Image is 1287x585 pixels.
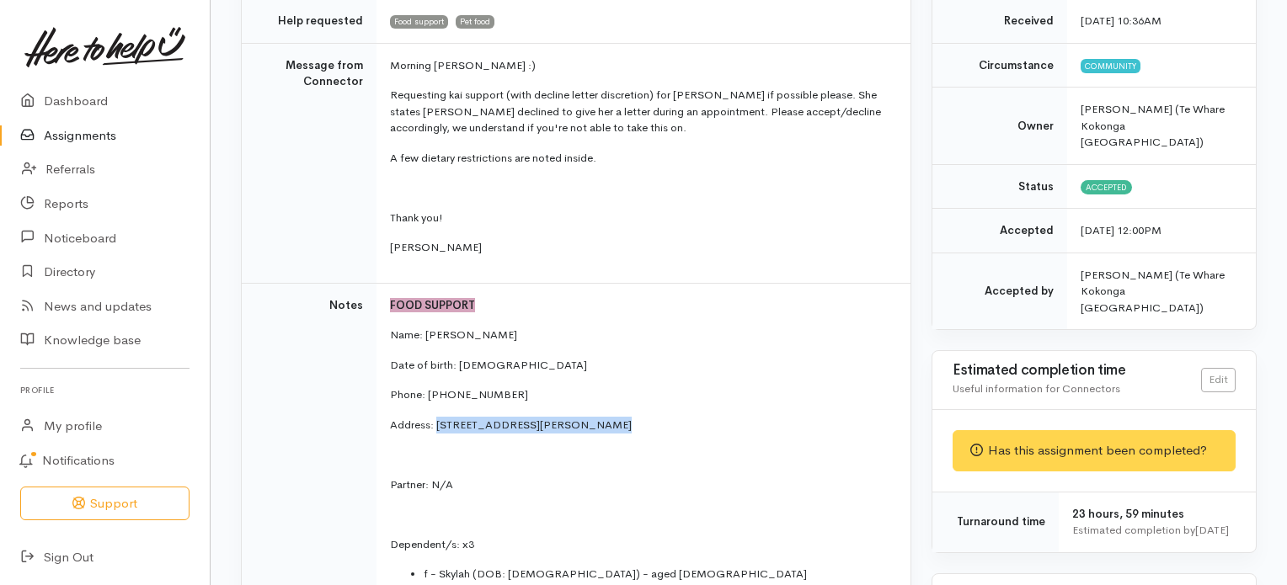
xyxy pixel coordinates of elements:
[953,363,1201,379] h3: Estimated completion time
[20,487,190,521] button: Support
[390,386,890,403] p: Phone: [PHONE_NUMBER]
[1081,223,1162,237] time: [DATE] 12:00PM
[932,43,1067,88] td: Circumstance
[390,357,890,374] p: Date of birth: [DEMOGRAPHIC_DATA]
[1081,180,1132,194] span: Accepted
[1081,13,1162,28] time: [DATE] 10:36AM
[1067,253,1256,329] td: [PERSON_NAME] (Te Whare Kokonga [GEOGRAPHIC_DATA])
[1201,368,1236,392] a: Edit
[390,298,475,312] span: FOOD SUPPORT
[390,327,890,343] p: Name: [PERSON_NAME]
[390,57,890,74] p: Morning [PERSON_NAME] :)
[932,492,1059,552] td: Turnaround time
[932,253,1067,329] td: Accepted by
[1195,523,1229,537] time: [DATE]
[242,43,376,283] td: Message from Connector
[390,476,890,493] p: Partner: N/A
[390,87,890,136] p: Requesting kai support (with decline letter discretion) for [PERSON_NAME] if possible please. She...
[932,164,1067,209] td: Status
[1081,102,1225,149] span: [PERSON_NAME] (Te Whare Kokonga [GEOGRAPHIC_DATA])
[953,381,1120,396] span: Useful information for Connectors
[390,239,890,256] p: [PERSON_NAME]
[1072,522,1236,539] div: Estimated completion by
[1081,59,1140,72] span: Community
[456,15,494,29] span: Pet food
[390,150,890,167] p: A few dietary restrictions are noted inside.
[953,430,1236,471] div: Has this assignment been completed?
[424,566,890,582] li: f - Skylah (DOB: [DEMOGRAPHIC_DATA]) - aged [DEMOGRAPHIC_DATA]
[390,536,890,553] p: Dependent/s: x3
[390,417,890,433] p: Address: [STREET_ADDRESS][PERSON_NAME]
[932,209,1067,253] td: Accepted
[20,379,190,402] h6: Profile
[1072,507,1184,521] span: 23 hours, 59 minutes
[932,88,1067,165] td: Owner
[390,210,890,226] p: Thank you!
[390,15,448,29] span: Food support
